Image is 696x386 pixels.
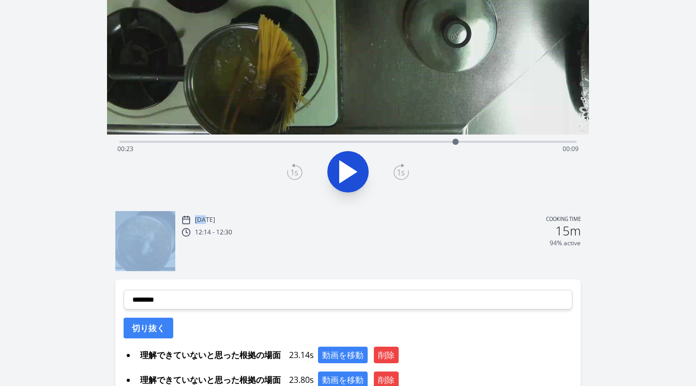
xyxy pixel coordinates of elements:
button: 切り抜く [124,318,173,338]
p: 94% active [550,239,581,247]
div: 23.14s [136,347,573,363]
span: 00:23 [117,144,133,153]
p: Cooking time [546,215,581,225]
button: 削除 [374,347,399,363]
img: 250819031508_thumb.jpeg [115,211,176,272]
h2: 15m [555,225,581,237]
p: 12:14 - 12:30 [195,228,232,236]
span: 理解できていないと思った根拠の場面 [136,347,285,363]
button: 動画を移動 [318,347,368,363]
span: 00:09 [563,144,579,153]
p: [DATE] [195,216,215,224]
